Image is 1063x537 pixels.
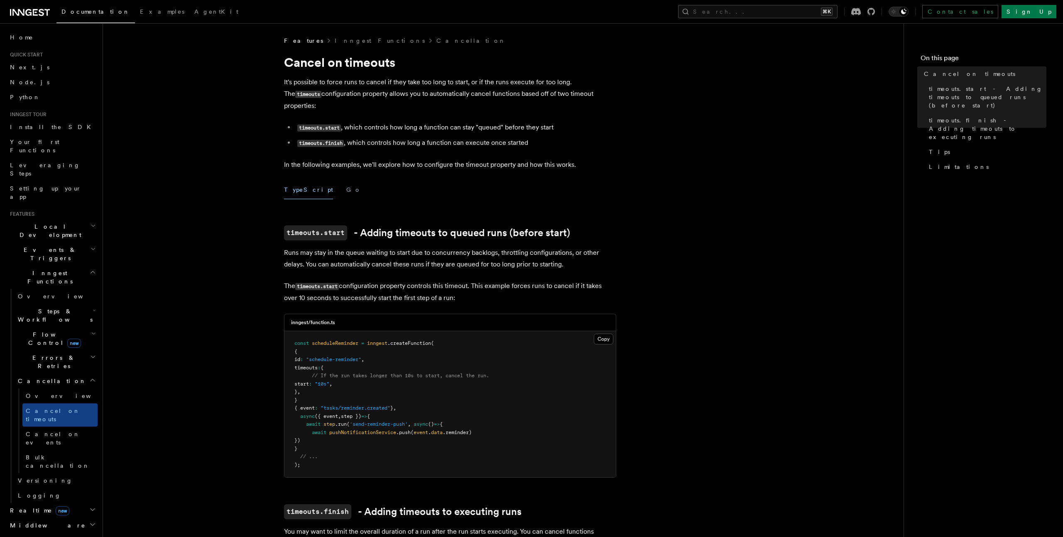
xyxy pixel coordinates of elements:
span: await [312,430,326,435]
span: Limitations [929,163,989,171]
span: }) [294,437,300,443]
span: id [294,356,300,362]
code: timeouts.start [297,124,341,132]
span: : [300,356,303,362]
span: timeouts.finish - Adding timeouts to executing runs [929,116,1046,141]
span: { [440,421,443,427]
a: AgentKit [189,2,243,22]
button: Go [346,181,361,199]
span: async [414,421,428,427]
li: , which controls how long a function can stay "queued" before they start [295,122,616,134]
a: Cancel on timeouts [921,66,1046,81]
a: Sign Up [1002,5,1056,18]
span: Events & Triggers [7,246,91,262]
span: Next.js [10,64,49,71]
span: inngest [367,340,387,346]
a: Bulk cancellation [22,450,98,473]
span: : [309,381,312,387]
span: .createFunction [387,340,431,346]
span: Home [10,33,33,41]
span: Node.js [10,79,49,85]
button: Inngest Functions [7,266,98,289]
p: In the following examples, we'll explore how to configure the timeout property and how this works. [284,159,616,171]
span: Setting up your app [10,185,81,200]
code: timeouts.start [284,225,347,240]
span: } [294,389,297,395]
span: pushNotificationService [329,430,396,435]
span: Your first Functions [10,139,59,154]
span: , [297,389,300,395]
span: step }) [341,413,361,419]
span: .push [396,430,411,435]
button: Local Development [7,219,98,242]
span: Leveraging Steps [10,162,80,177]
span: Inngest tour [7,111,47,118]
span: Cancel on timeouts [26,408,80,422]
span: timeouts [294,365,318,371]
span: , [329,381,332,387]
span: { event [294,405,315,411]
span: step [323,421,335,427]
span: { [294,349,297,354]
span: scheduleReminder [312,340,358,346]
span: Features [7,211,34,217]
span: "tasks/reminder.created" [321,405,390,411]
span: new [67,339,81,348]
span: Python [10,94,40,100]
span: event [414,430,428,435]
span: { [367,413,370,419]
span: () [428,421,434,427]
a: Inngest Functions [335,37,425,45]
a: Versioning [15,473,98,488]
span: => [434,421,440,427]
span: AgentKit [194,8,238,15]
span: } [294,397,297,403]
p: The configuration property controls this timeout. This example forces runs to cancel if it takes ... [284,280,616,304]
button: TypeScript [284,181,333,199]
code: timeouts.finish [297,140,344,147]
span: Middleware [7,521,86,530]
span: Cancel on events [26,431,80,446]
p: Runs may stay in the queue waiting to start due to concurrency backlogs, throttling configuration... [284,247,616,270]
a: Python [7,90,98,105]
span: Realtime [7,506,69,515]
code: timeouts [295,91,321,98]
span: await [306,421,321,427]
a: Cancellation [436,37,506,45]
span: = [361,340,364,346]
a: Contact sales [922,5,998,18]
a: timeouts.finish - Adding timeouts to executing runs [926,113,1046,144]
a: Leveraging Steps [7,158,98,181]
a: Setting up your app [7,181,98,204]
span: Local Development [7,222,91,239]
span: Errors & Retries [15,354,90,370]
span: . [428,430,431,435]
a: Next.js [7,60,98,75]
a: Cancel on events [22,427,98,450]
code: timeouts.finish [284,504,351,519]
span: Overview [26,393,111,399]
h1: Cancel on timeouts [284,55,616,70]
span: Documentation [61,8,130,15]
span: new [56,506,69,515]
button: Steps & Workflows [15,304,98,327]
span: "10s" [315,381,329,387]
span: ({ event [315,413,338,419]
h3: inngest/function.ts [291,319,335,326]
span: Cancellation [15,377,86,385]
span: Inngest Functions [7,269,90,286]
span: "schedule-reminder" [306,356,361,362]
span: // If the run takes longer than 10s to start, cancel the run. [312,373,489,378]
a: timeouts.start- Adding timeouts to queued runs (before start) [284,225,570,240]
span: // ... [300,454,318,459]
span: , [408,421,411,427]
a: Tips [926,144,1046,159]
span: ( [347,421,350,427]
button: Middleware [7,518,98,533]
span: } [390,405,393,411]
button: Copy [594,334,613,344]
span: ); [294,462,300,468]
span: const [294,340,309,346]
span: Tips [929,148,950,156]
a: Overview [22,388,98,403]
